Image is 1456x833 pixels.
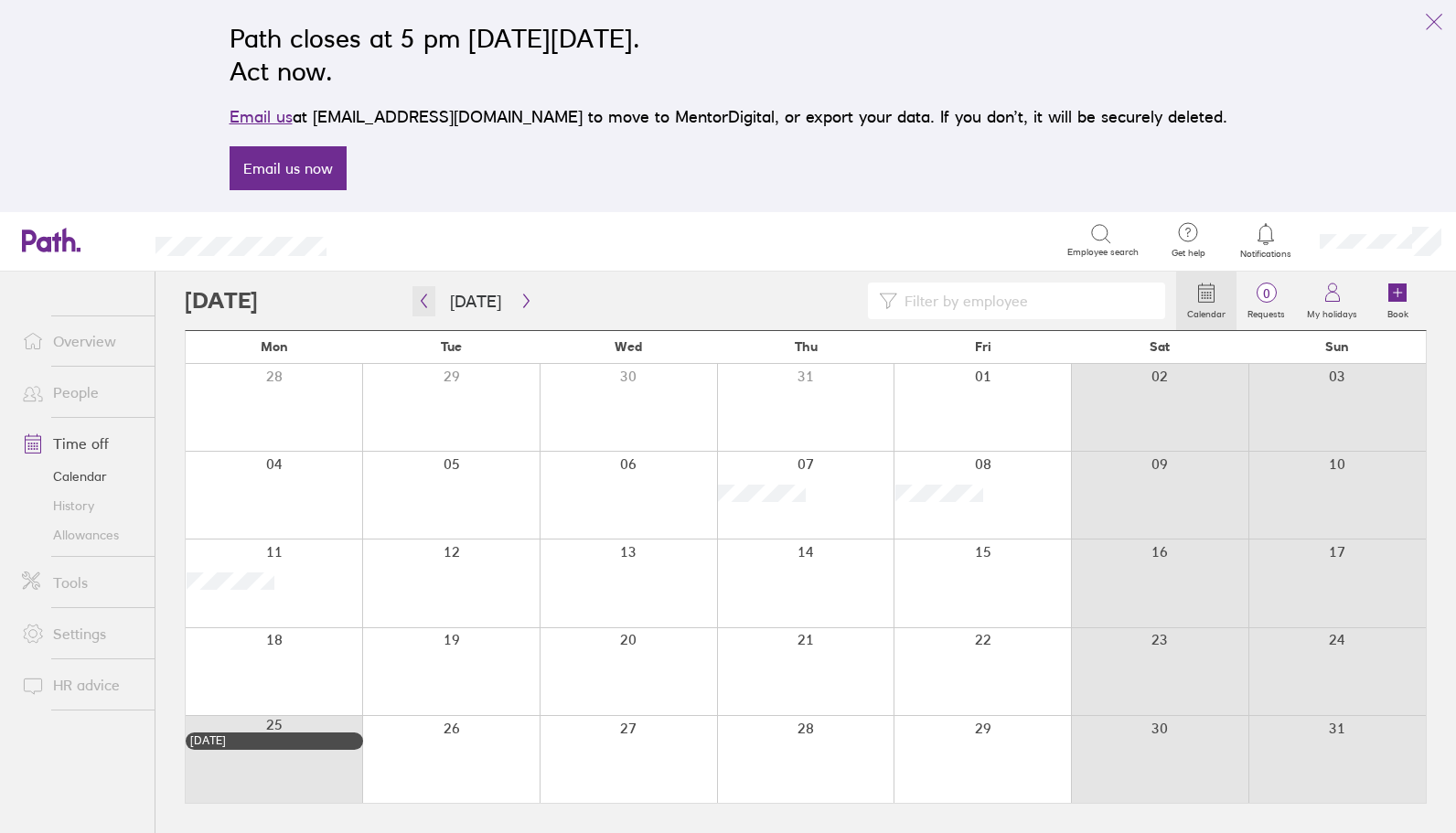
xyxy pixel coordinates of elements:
a: Time off [7,425,155,462]
input: Filter by employee [897,283,1154,318]
span: Employee search [1067,247,1139,258]
a: HR advice [7,667,155,703]
span: Wed [615,339,642,354]
a: Allowances [7,520,155,550]
span: 0 [1237,286,1296,301]
h2: Path closes at 5 pm [DATE][DATE]. Act now. [230,22,1227,88]
label: My holidays [1296,304,1368,320]
span: Mon [261,339,288,354]
a: Settings [7,615,155,652]
span: Fri [975,339,991,354]
button: [DATE] [435,286,516,316]
a: Notifications [1237,221,1296,260]
span: Tue [441,339,462,354]
a: History [7,491,155,520]
span: Sat [1150,339,1170,354]
a: Tools [7,564,155,601]
label: Requests [1237,304,1296,320]
a: Email us [230,107,293,126]
a: 0Requests [1237,272,1296,330]
p: at [EMAIL_ADDRESS][DOMAIN_NAME] to move to MentorDigital, or export your data. If you don’t, it w... [230,104,1227,130]
a: My holidays [1296,272,1368,330]
a: Overview [7,323,155,359]
a: Calendar [1176,272,1237,330]
label: Book [1376,304,1419,320]
span: Sun [1325,339,1349,354]
span: Thu [795,339,818,354]
a: Email us now [230,146,347,190]
div: [DATE] [190,734,359,747]
a: People [7,374,155,411]
label: Calendar [1176,304,1237,320]
span: Notifications [1237,249,1296,260]
span: Get help [1159,248,1218,259]
div: Search [376,231,423,248]
a: Calendar [7,462,155,491]
a: Book [1368,272,1427,330]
